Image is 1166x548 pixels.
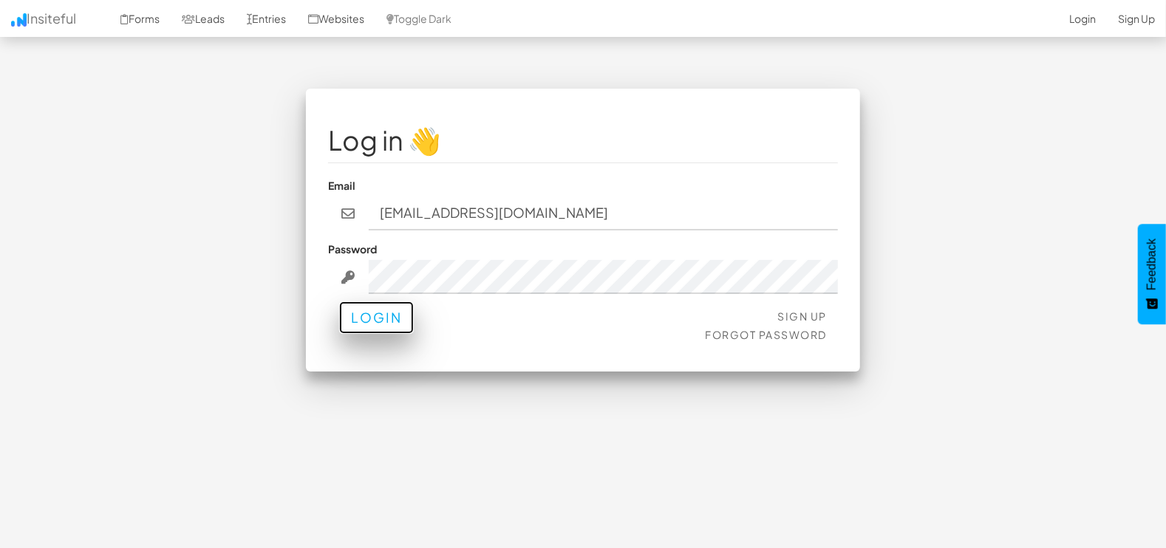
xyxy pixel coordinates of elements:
a: Sign Up [778,309,828,323]
img: icon.png [11,13,27,27]
button: Feedback - Show survey [1138,224,1166,324]
h1: Log in 👋 [328,126,838,155]
button: Login [339,301,414,334]
span: Feedback [1145,239,1159,290]
label: Email [328,178,355,193]
a: Forgot Password [706,328,828,341]
input: john@doe.com [369,196,839,230]
label: Password [328,242,377,256]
